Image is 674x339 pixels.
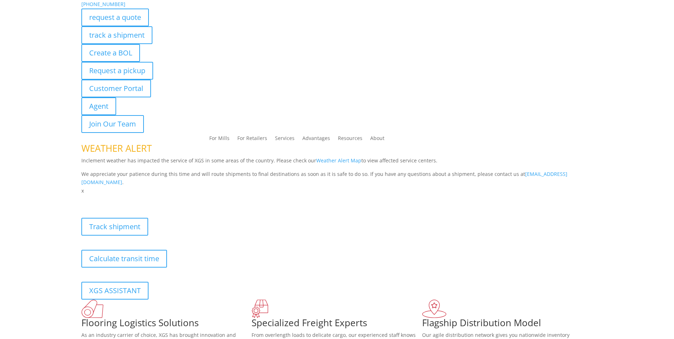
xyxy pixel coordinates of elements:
img: xgs-icon-total-supply-chain-intelligence-red [81,300,103,318]
img: xgs-icon-focused-on-flooring-red [252,300,268,318]
a: Advantages [302,136,330,144]
p: x [81,187,593,195]
a: For Retailers [237,136,267,144]
a: Services [275,136,295,144]
a: About [370,136,384,144]
a: request a quote [81,9,149,26]
a: Resources [338,136,362,144]
a: Track shipment [81,218,148,236]
a: [PHONE_NUMBER] [81,1,125,7]
b: Visibility, transparency, and control for your entire supply chain. [81,196,240,203]
img: xgs-icon-flagship-distribution-model-red [422,300,447,318]
a: Request a pickup [81,62,153,80]
a: Customer Portal [81,80,151,97]
p: We appreciate your patience during this time and will route shipments to final destinations as so... [81,170,593,187]
a: XGS ASSISTANT [81,282,149,300]
span: WEATHER ALERT [81,142,152,155]
h1: Flagship Distribution Model [422,318,593,331]
p: Inclement weather has impacted the service of XGS in some areas of the country. Please check our ... [81,156,593,170]
a: Calculate transit time [81,250,167,268]
h1: Flooring Logistics Solutions [81,318,252,331]
a: Create a BOL [81,44,140,62]
a: Agent [81,97,116,115]
a: Join Our Team [81,115,144,133]
a: Weather Alert Map [316,157,361,164]
h1: Specialized Freight Experts [252,318,422,331]
a: For Mills [209,136,230,144]
a: track a shipment [81,26,152,44]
